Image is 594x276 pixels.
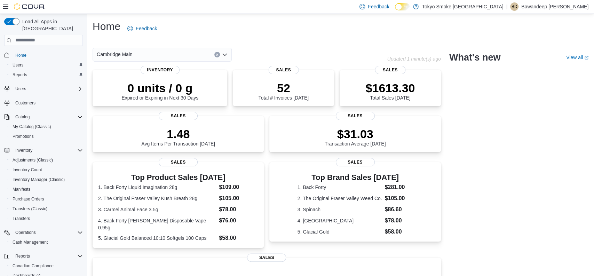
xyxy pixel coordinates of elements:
span: Sales [268,66,299,74]
dt: 4. Back Forty [PERSON_NAME] Disposable Vape 0.95g [98,217,216,231]
span: Load All Apps in [GEOGRAPHIC_DATA] [19,18,83,32]
span: Catalog [13,113,83,121]
button: Transfers (Classic) [7,204,86,214]
a: Transfers (Classic) [10,205,50,213]
button: Inventory Manager (Classic) [7,175,86,184]
a: Transfers [10,214,33,223]
div: Transaction Average [DATE] [325,127,386,147]
span: Inventory [13,146,83,155]
span: Transfers (Classic) [10,205,83,213]
span: Cash Management [13,239,48,245]
span: Home [15,53,26,58]
input: Dark Mode [395,3,410,10]
p: Tokyo Smoke [GEOGRAPHIC_DATA] [422,2,504,11]
h2: What's new [449,52,500,63]
span: Home [13,51,83,60]
span: Reports [15,253,30,259]
dd: $281.00 [385,183,413,191]
button: Canadian Compliance [7,261,86,271]
span: Users [13,62,23,68]
a: Home [13,51,29,60]
h3: Top Brand Sales [DATE] [298,173,413,182]
button: Inventory [1,145,86,155]
span: Operations [13,228,83,237]
span: Inventory Count [13,167,42,173]
dt: 5. Glacial Gold Balanced 10:10 Softgels 100 Caps [98,235,216,242]
div: Expired or Expiring in Next 30 Days [121,81,198,101]
p: $1613.30 [365,81,415,95]
span: Reports [10,71,83,79]
dt: 5. Glacial Gold [298,228,382,235]
button: Operations [1,228,86,237]
span: Users [15,86,26,92]
span: Adjustments (Classic) [13,157,53,163]
dd: $109.00 [219,183,258,191]
a: Customers [13,99,38,107]
button: Adjustments (Classic) [7,155,86,165]
button: Users [7,60,86,70]
p: | [506,2,507,11]
span: Users [13,85,83,93]
button: Manifests [7,184,86,194]
span: Purchase Orders [10,195,83,203]
span: Canadian Compliance [13,263,54,269]
a: Cash Management [10,238,50,246]
h3: Top Product Sales [DATE] [98,173,258,182]
div: Bawandeep Dhesi [510,2,518,11]
h1: Home [93,19,120,33]
button: Catalog [1,112,86,122]
div: Avg Items Per Transaction [DATE] [141,127,215,147]
dt: 3. Carmel Animal Face 3.5g [98,206,216,213]
button: Customers [1,98,86,108]
span: Manifests [13,187,30,192]
button: Users [1,84,86,94]
span: Promotions [13,134,34,139]
button: Catalog [13,113,32,121]
span: Transfers (Classic) [13,206,47,212]
span: Promotions [10,132,83,141]
span: Adjustments (Classic) [10,156,83,164]
span: Reports [13,72,27,78]
button: Users [13,85,29,93]
button: Transfers [7,214,86,223]
button: Home [1,50,86,60]
p: $31.03 [325,127,386,141]
dt: 1. Back Forty [298,184,382,191]
p: 52 [259,81,309,95]
a: Canadian Compliance [10,262,56,270]
span: Transfers [10,214,83,223]
a: Inventory Count [10,166,45,174]
span: Customers [15,100,35,106]
span: Transfers [13,216,30,221]
span: My Catalog (Classic) [13,124,51,129]
span: Inventory Manager (Classic) [13,177,65,182]
button: Clear input [214,52,220,57]
button: Cash Management [7,237,86,247]
a: Feedback [125,22,160,36]
span: Inventory [141,66,180,74]
svg: External link [584,56,588,60]
button: Operations [13,228,39,237]
dt: 2. The Original Fraser Valley Weed Co. [298,195,382,202]
dd: $78.00 [385,216,413,225]
span: Sales [336,158,375,166]
span: Purchase Orders [13,196,44,202]
button: Reports [7,70,86,80]
span: Feedback [368,3,389,10]
p: Bawandeep [PERSON_NAME] [521,2,588,11]
span: My Catalog (Classic) [10,123,83,131]
span: Sales [336,112,375,120]
dd: $86.60 [385,205,413,214]
img: Cova [14,3,45,10]
button: Inventory Count [7,165,86,175]
button: Purchase Orders [7,194,86,204]
span: Users [10,61,83,69]
a: Reports [10,71,30,79]
dd: $58.00 [385,228,413,236]
p: 0 units / 0 g [121,81,198,95]
dt: 1. Back Forty Liquid Imagination 28g [98,184,216,191]
button: Reports [13,252,33,260]
a: View allExternal link [566,55,588,60]
button: Inventory [13,146,35,155]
